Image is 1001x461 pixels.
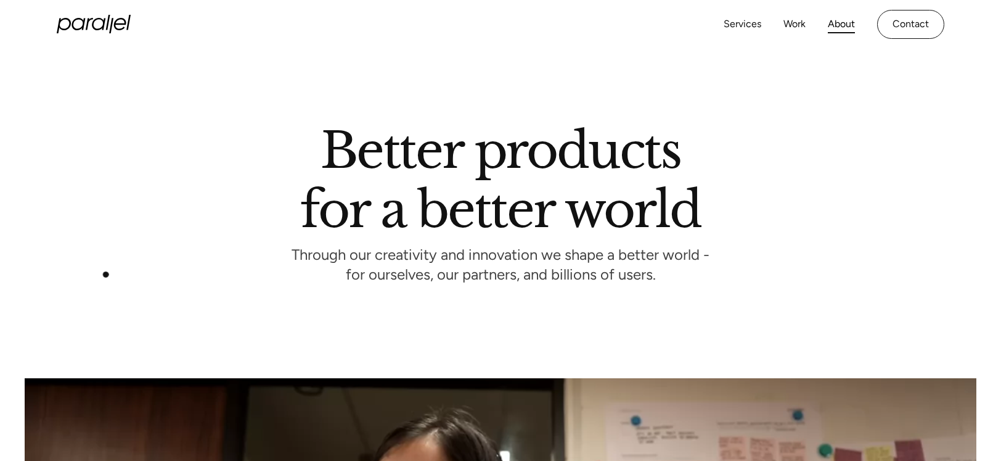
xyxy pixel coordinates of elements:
[300,133,700,228] h1: Better products for a better world
[877,10,944,39] a: Contact
[57,15,131,33] a: home
[828,15,855,33] a: About
[783,15,806,33] a: Work
[292,249,709,283] p: Through our creativity and innovation we shape a better world - for ourselves, our partners, and ...
[724,15,761,33] a: Services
